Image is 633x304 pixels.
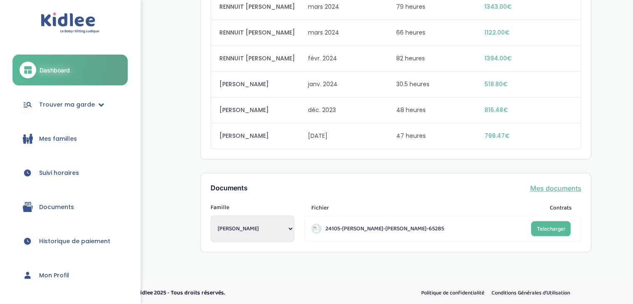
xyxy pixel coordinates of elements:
h3: Documents [211,184,248,192]
span: 30.5 heures [396,80,484,89]
p: © Kidlee 2025 - Tous droits réservés. [132,289,352,297]
span: Contrats [549,204,571,212]
span: [DATE] [308,132,396,140]
span: [PERSON_NAME] [219,132,308,140]
span: 82 heures [396,54,484,63]
span: [PERSON_NAME] [219,80,308,89]
span: RENNUIT [PERSON_NAME] [219,28,308,37]
span: Fichier [311,204,328,212]
span: mars 2024 [308,28,396,37]
span: RENNUIT [PERSON_NAME] [219,54,308,63]
span: 79 heures [396,2,484,11]
span: 799.47€ [484,132,572,140]
span: Mes familles [39,135,77,143]
span: 48 heures [396,106,484,115]
span: Suivi horaires [39,169,79,177]
span: 1343.00€ [484,2,572,11]
span: RENNUIT [PERSON_NAME] [219,2,308,11]
span: 1122.00€ [484,28,572,37]
span: Telecharger [536,226,565,232]
a: Mon Profil [12,260,128,290]
span: Documents [39,203,74,212]
a: Mes familles [12,124,128,154]
a: Trouver ma garde [12,90,128,120]
span: 66 heures [396,28,484,37]
a: Suivi horaires [12,158,128,188]
span: mars 2024 [308,2,396,11]
span: 816.48€ [484,106,572,115]
span: Famille [211,203,294,212]
a: Politique de confidentialité [418,288,487,299]
span: déc. 2023 [308,106,396,115]
a: Dashboard [12,55,128,85]
span: janv. 2024 [308,80,396,89]
a: Conditions Générales d’Utilisation [489,288,573,299]
span: [PERSON_NAME] [219,106,308,115]
span: 1394.00€ [484,54,572,63]
span: 518.80€ [484,80,572,89]
span: Dashboard [40,66,70,75]
a: Mes documents [530,183,581,193]
span: Mon Profil [39,271,69,280]
a: Telecharger [531,221,571,236]
img: logo.svg [41,12,99,34]
a: Documents [12,192,128,222]
span: 24105-[PERSON_NAME]-[PERSON_NAME]-65285 [325,224,444,233]
span: févr. 2024 [308,54,396,63]
span: Trouver ma garde [39,100,95,109]
span: Historique de paiement [39,237,110,246]
a: Historique de paiement [12,226,128,256]
span: 47 heures [396,132,484,140]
